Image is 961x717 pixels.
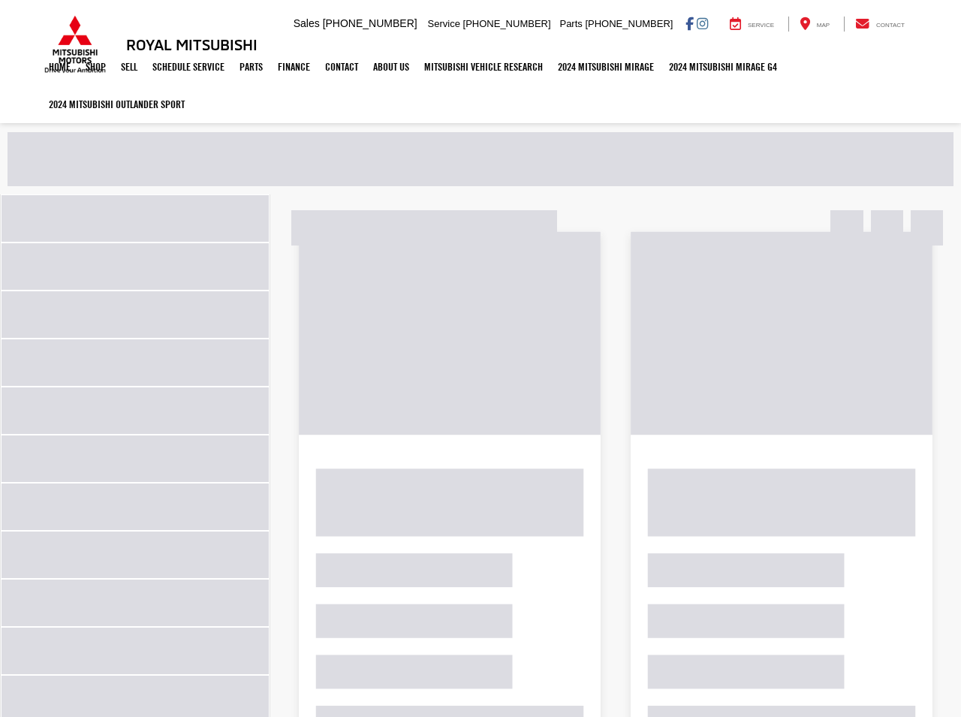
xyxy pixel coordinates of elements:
a: Service [718,17,785,32]
span: Parts [559,18,582,29]
a: Mitsubishi Vehicle Research [417,48,550,86]
a: 2024 Mitsubishi Outlander SPORT [41,86,192,123]
span: Map [817,22,830,29]
a: Schedule Service: Opens in a new tab [145,48,232,86]
span: Service [428,18,460,29]
a: Facebook: Click to visit our Facebook page [685,17,694,29]
a: Instagram: Click to visit our Instagram page [697,17,708,29]
a: Home [41,48,78,86]
a: Finance [270,48,318,86]
a: Map [788,17,841,32]
span: Sales [294,17,320,29]
span: Service [748,22,774,29]
span: [PHONE_NUMBER] [585,18,673,29]
a: Parts: Opens in a new tab [232,48,270,86]
a: 2024 Mitsubishi Mirage G4 [661,48,785,86]
span: [PHONE_NUMBER] [323,17,417,29]
a: About Us [366,48,417,86]
a: 2024 Mitsubishi Mirage [550,48,661,86]
a: Shop [78,48,113,86]
h3: Royal Mitsubishi [126,36,258,53]
span: [PHONE_NUMBER] [463,18,551,29]
a: Sell [113,48,145,86]
a: Contact [844,17,916,32]
span: Contact [876,22,905,29]
a: Contact [318,48,366,86]
img: Mitsubishi [41,15,109,74]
